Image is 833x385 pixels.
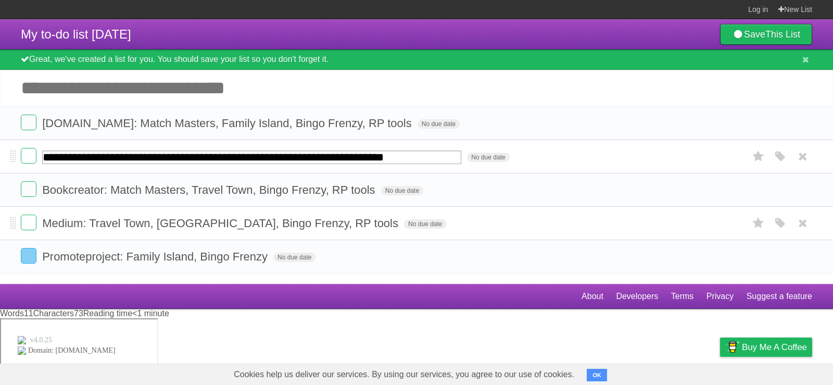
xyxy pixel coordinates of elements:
label: Done [21,248,36,264]
div: v 4.0.25 [29,17,51,25]
label: Star task [749,215,768,232]
label: Done [21,181,36,197]
div: Domain: [DOMAIN_NAME] [27,27,115,35]
span: My to-do list [DATE] [21,27,131,41]
img: tab_domain_overview_orange.svg [28,63,36,71]
span: No due date [381,186,423,195]
span: Bookcreator: Match Masters, Travel Town, Bingo Frenzy, RP tools [42,183,377,196]
img: Buy me a coffee [725,338,739,356]
span: No due date [467,153,509,162]
img: website_grey.svg [17,27,25,35]
div: Keywords by Traffic [115,64,175,70]
img: tab_keywords_by_traffic_grey.svg [104,63,112,71]
label: Done [21,148,36,164]
a: SaveThis List [720,24,812,45]
span: Buy me a coffee [742,338,807,356]
a: Buy me a coffee [720,338,812,357]
a: Terms [671,287,694,306]
span: Characters [33,309,74,318]
span: 73 [74,309,83,318]
span: No due date [273,253,315,262]
a: About [582,287,603,306]
span: Reading time [83,309,132,318]
label: Star task [749,148,768,165]
span: <1 minute [132,309,169,318]
label: Done [21,115,36,130]
span: Promoteproject: Family Island, Bingo Frenzy [42,250,270,263]
button: OK [587,369,607,381]
a: Developers [616,287,658,306]
span: [DOMAIN_NAME]: Match Masters, Family Island, Bingo Frenzy, RP tools [42,117,414,130]
span: Cookies help us deliver our services. By using our services, you agree to our use of cookies. [223,364,585,385]
span: No due date [418,119,460,129]
span: Medium: Travel Town, [GEOGRAPHIC_DATA], Bingo Frenzy, RP tools [42,217,401,230]
a: Suggest a feature [747,287,812,306]
img: logo_orange.svg [17,17,25,25]
label: Done [21,215,36,230]
span: 11 [24,309,33,318]
span: No due date [404,219,446,229]
b: This List [765,29,800,40]
div: Domain Overview [40,64,93,70]
a: Privacy [706,287,734,306]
